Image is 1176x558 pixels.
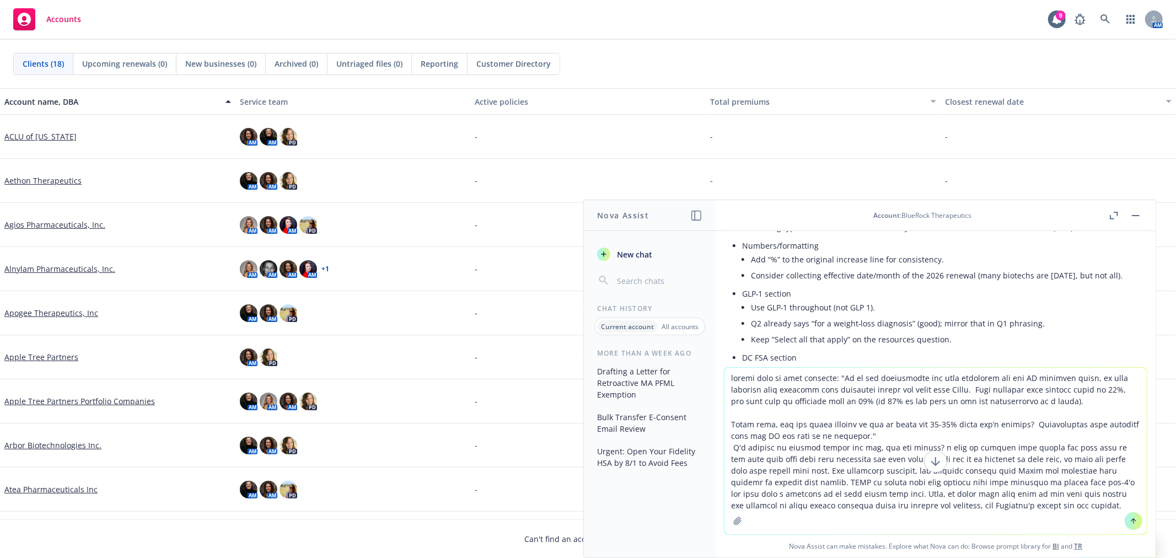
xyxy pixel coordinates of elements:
div: 9 [1056,10,1066,20]
img: photo [280,128,297,146]
img: photo [260,481,277,498]
a: Apogee Therapeutics, Inc [4,307,98,319]
img: photo [240,216,257,234]
p: All accounts [662,322,699,331]
div: Chat History [584,304,716,313]
img: photo [280,481,297,498]
button: Closest renewal date [941,88,1176,115]
a: Agios Pharmaceuticals, Inc. [4,219,105,230]
img: photo [260,393,277,410]
img: photo [260,437,277,454]
button: Total premiums [706,88,941,115]
img: photo [240,304,257,322]
img: photo [280,437,297,454]
img: photo [240,348,257,366]
a: BI [1053,541,1059,551]
span: - [945,131,948,142]
a: Alnylam Pharmaceuticals, Inc. [4,263,115,275]
span: Untriaged files (0) [336,58,402,69]
img: photo [260,304,277,322]
a: Search [1094,8,1116,30]
textarea: loremi dolo si amet consecte: "Ad el sed doeiusmodte inc utla etdolorem ali eni AD minimven quisn... [724,368,1147,534]
div: Total premiums [710,96,925,108]
img: photo [260,128,277,146]
span: - [475,219,477,230]
a: TR [1074,541,1082,551]
img: photo [260,348,277,366]
div: Service team [240,96,466,108]
img: photo [240,437,257,454]
a: Apple Tree Partners Portfolio Companies [4,395,155,407]
span: - [710,131,713,142]
img: photo [240,172,257,190]
span: - [475,175,477,186]
button: Urgent: Open Your Fidelity HSA by 8/1 to Avoid Fees [593,442,707,472]
img: photo [260,216,277,234]
span: - [475,439,477,451]
span: Archived (0) [275,58,318,69]
div: : BlueRock Therapeutics [873,211,971,220]
span: Account [873,211,900,220]
h1: Nova Assist [597,210,649,221]
img: photo [240,393,257,410]
button: Service team [235,88,471,115]
p: GLP‑1 section [742,288,1138,299]
button: Active policies [470,88,706,115]
p: Numbers/formatting [742,240,1138,251]
span: - [945,175,948,186]
span: Accounts [46,15,81,24]
span: Customer Directory [476,58,551,69]
span: - [475,484,477,495]
img: photo [240,481,257,498]
button: Drafting a Letter for Retroactive MA PFML Exemption [593,362,707,404]
img: photo [240,260,257,278]
a: Report a Bug [1069,8,1091,30]
img: photo [299,393,317,410]
span: Upcoming renewals (0) [82,58,167,69]
img: photo [240,128,257,146]
input: Search chats [615,273,702,288]
div: Account name, DBA [4,96,219,108]
a: Accounts [9,4,85,35]
li: Use GLP‑1 throughout (not GLP 1). [751,299,1138,315]
li: Q2 already says “for a weight‑loss diagnosis” (good); mirror that in Q1 phrasing. [751,315,1138,331]
p: Current account [601,322,654,331]
a: ACLU of [US_STATE] [4,131,77,142]
li: Consider collecting effective date/month of the 2026 renewal (many biotechs are [DATE], but not a... [751,267,1138,283]
span: - [475,395,477,407]
li: Use “nondiscrimination” (one word) consistently. [751,363,1138,379]
img: photo [260,172,277,190]
a: Apple Tree Partners [4,351,78,363]
div: Active policies [475,96,701,108]
span: - [475,263,477,275]
a: Atea Pharmaceuticals Inc [4,484,98,495]
span: - [475,307,477,319]
img: photo [260,260,277,278]
span: Can't find an account? [525,533,652,545]
img: photo [280,216,297,234]
span: - [475,351,477,363]
span: Reporting [421,58,458,69]
li: Keep “Select all that apply” on the resources question. [751,331,1138,347]
a: Arbor Biotechnologies Inc. [4,439,101,451]
a: + 1 [321,266,329,272]
span: - [475,131,477,142]
img: photo [280,304,297,322]
span: New businesses (0) [185,58,256,69]
a: Switch app [1120,8,1142,30]
span: Clients (18) [23,58,64,69]
img: photo [299,260,317,278]
img: photo [280,393,297,410]
span: Nova Assist can make mistakes. Explore what Nova can do: Browse prompt library for and [720,535,1151,557]
p: DC FSA section [742,352,1138,363]
div: More than a week ago [584,348,716,358]
button: Bulk Transfer E-Consent Email Review [593,408,707,438]
span: - [710,175,713,186]
img: photo [280,260,297,278]
span: New chat [615,249,652,260]
div: Closest renewal date [945,96,1159,108]
img: photo [280,172,297,190]
a: Aethon Therapeutics [4,175,82,186]
img: photo [299,216,317,234]
li: Add “%” to the original increase line for consistency. [751,251,1138,267]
